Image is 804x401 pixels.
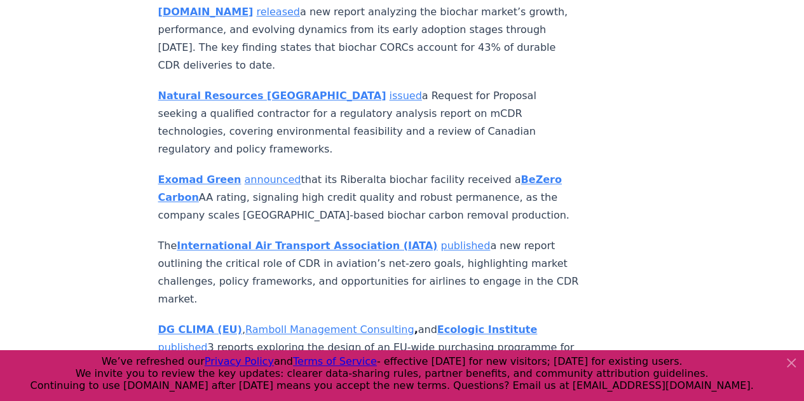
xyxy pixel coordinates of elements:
a: Ramboll Management Consulting [245,323,414,336]
a: issued [389,90,421,102]
a: announced [244,173,301,186]
a: published [158,341,208,353]
a: BeZero Carbon [158,173,562,203]
a: Ecologic Institute [437,323,537,336]
p: that its Riberalta biochar facility received a AA rating, signaling high credit quality and robus... [158,171,579,224]
a: Exomad Green [158,173,242,186]
a: International Air Transport Association (IATA) [177,240,437,252]
a: [DOMAIN_NAME] [158,6,254,18]
p: , and 3 reports exploring the design of an EU-wide purchasing programme for durable CDR and prese... [158,321,579,374]
p: a new report analyzing the biochar market’s growth, performance, and evolving dynamics from its e... [158,3,579,74]
p: The a new report outlining the critical role of CDR in aviation’s net-zero goals, highlighting ma... [158,237,579,308]
a: Natural Resources [GEOGRAPHIC_DATA] [158,90,386,102]
a: released [256,6,300,18]
p: a Request for Proposal seeking a qualified contractor for a regulatory analysis report on mCDR te... [158,87,579,158]
strong: , [245,323,418,336]
a: DG CLIMA (EU) [158,323,242,336]
a: published [440,240,490,252]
